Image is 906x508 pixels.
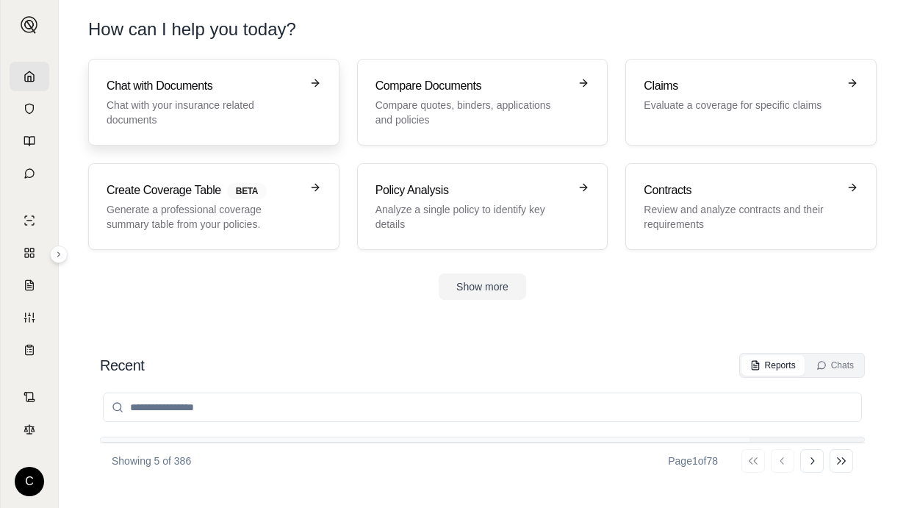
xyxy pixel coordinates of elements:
span: BETA [227,183,267,199]
a: Claim Coverage [10,271,49,300]
div: C [15,467,44,496]
a: Policy AnalysisAnalyze a single policy to identify key details [357,163,608,250]
h2: Recent [100,355,144,376]
button: Expand sidebar [15,10,44,40]
p: Review and analyze contracts and their requirements [644,202,838,232]
p: Evaluate a coverage for specific claims [644,98,838,112]
a: ClaimsEvaluate a coverage for specific claims [625,59,877,146]
button: Chats [808,355,863,376]
h3: Claims [644,77,838,95]
a: Contract Analysis [10,382,49,412]
a: Chat with DocumentsChat with your insurance related documents [88,59,339,146]
a: Home [10,62,49,91]
p: Generate a professional coverage summary table from your policies. [107,202,301,232]
p: Showing 5 of 386 [112,454,191,468]
h1: How can I help you today? [88,18,877,41]
h3: Create Coverage Table [107,182,301,199]
div: Chats [816,359,854,371]
a: Coverage Table [10,335,49,365]
button: Reports [741,355,805,376]
h3: Policy Analysis [375,182,569,199]
p: Analyze a single policy to identify key details [375,202,569,232]
a: Create Coverage TableBETAGenerate a professional coverage summary table from your policies. [88,163,339,250]
div: Reports [750,359,796,371]
p: Chat with your insurance related documents [107,98,301,127]
a: Prompt Library [10,126,49,156]
a: Policy Comparisons [10,238,49,268]
th: Files [339,437,603,479]
img: Expand sidebar [21,16,38,34]
a: Single Policy [10,206,49,235]
button: Expand sidebar [50,246,68,263]
button: Show more [439,273,526,300]
a: Compare DocumentsCompare quotes, binders, applications and policies [357,59,608,146]
a: ContractsReview and analyze contracts and their requirements [625,163,877,250]
p: Compare quotes, binders, applications and policies [375,98,569,127]
th: Report Type [603,437,749,479]
h3: Compare Documents [375,77,569,95]
a: Custom Report [10,303,49,332]
a: Chat [10,159,49,188]
h3: Contracts [644,182,838,199]
a: Legal Search Engine [10,415,49,444]
h3: Chat with Documents [107,77,301,95]
a: Documents Vault [10,94,49,124]
div: Page 1 of 78 [668,454,718,468]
